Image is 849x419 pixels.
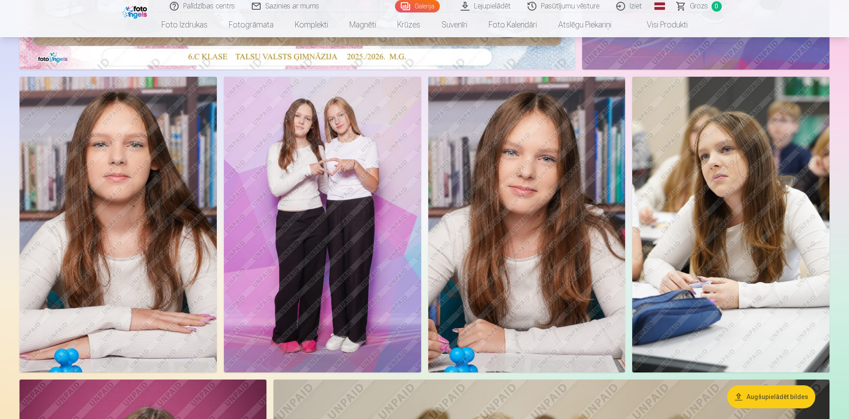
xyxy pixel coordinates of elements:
[339,12,387,37] a: Magnēti
[548,12,622,37] a: Atslēgu piekariņi
[218,12,284,37] a: Fotogrāmata
[690,1,708,12] span: Grozs
[727,385,815,408] button: Augšupielādēt bildes
[622,12,698,37] a: Visi produkti
[712,1,722,12] span: 0
[478,12,548,37] a: Foto kalendāri
[387,12,431,37] a: Krūzes
[284,12,339,37] a: Komplekti
[431,12,478,37] a: Suvenīri
[151,12,218,37] a: Foto izdrukas
[122,4,149,19] img: /fa1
